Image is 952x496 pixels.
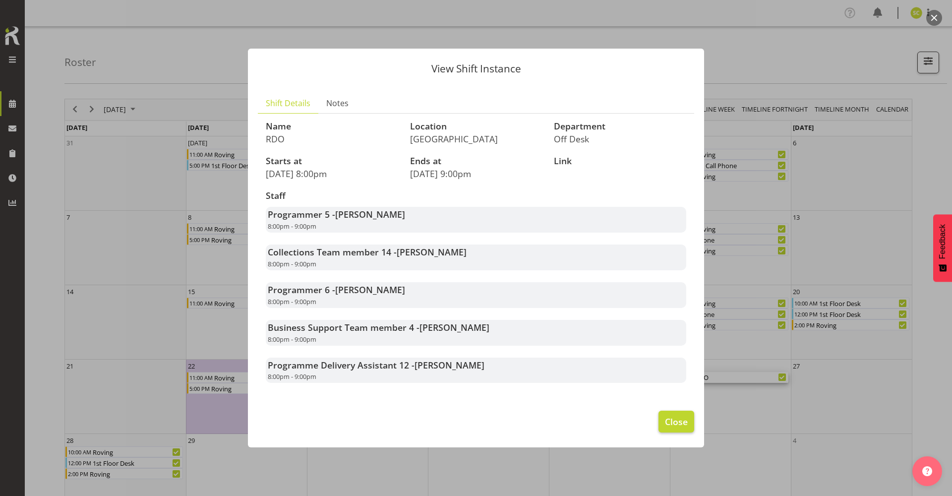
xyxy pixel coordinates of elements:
span: 8:00pm - 9:00pm [268,297,316,306]
p: RDO [266,133,398,144]
strong: Programmer 6 - [268,284,405,296]
strong: Programmer 5 - [268,208,405,220]
span: [PERSON_NAME] [397,246,467,258]
button: Close [658,411,694,433]
p: View Shift Instance [258,63,694,74]
button: Feedback - Show survey [933,214,952,282]
h3: Department [554,122,686,131]
img: help-xxl-2.png [922,466,932,476]
strong: Collections Team member 14 - [268,246,467,258]
h3: Staff [266,191,686,201]
span: 8:00pm - 9:00pm [268,222,316,231]
h3: Name [266,122,398,131]
span: 8:00pm - 9:00pm [268,335,316,344]
p: [DATE] 8:00pm [266,168,398,179]
h3: Location [410,122,542,131]
h3: Link [554,156,686,166]
span: [PERSON_NAME] [335,208,405,220]
h3: Ends at [410,156,542,166]
span: [PERSON_NAME] [419,321,489,333]
span: Shift Details [266,97,310,109]
h3: Starts at [266,156,398,166]
p: Off Desk [554,133,686,144]
span: [PERSON_NAME] [335,284,405,296]
span: Feedback [938,224,947,259]
span: Notes [326,97,349,109]
span: 8:00pm - 9:00pm [268,259,316,268]
span: Close [665,415,688,428]
strong: Programme Delivery Assistant 12 - [268,359,484,371]
p: [DATE] 9:00pm [410,168,542,179]
p: [GEOGRAPHIC_DATA] [410,133,542,144]
span: 8:00pm - 9:00pm [268,372,316,381]
strong: Business Support Team member 4 - [268,321,489,333]
span: [PERSON_NAME] [415,359,484,371]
